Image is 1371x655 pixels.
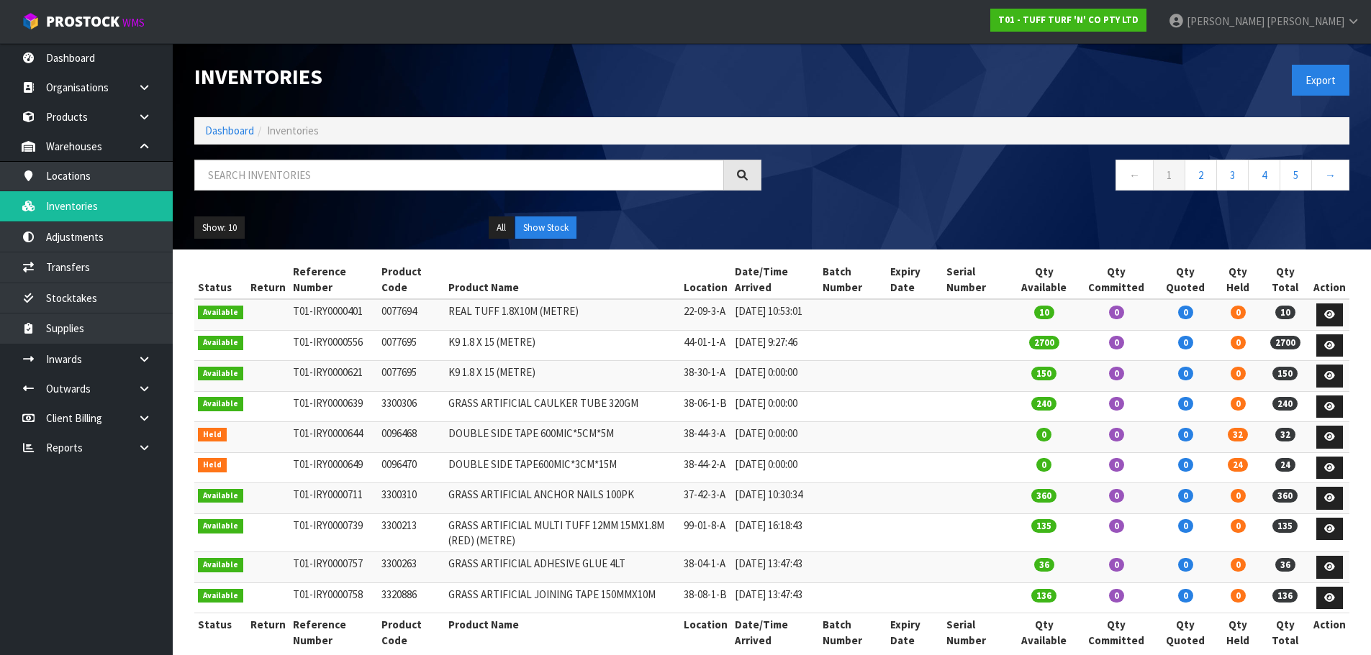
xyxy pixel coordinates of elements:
button: Show: 10 [194,216,245,239]
td: 38-06-1-B [680,391,731,422]
th: Qty Available [1010,613,1077,651]
td: T01-IRY0000711 [289,483,379,514]
span: Inventories [267,124,319,137]
span: 32 [1228,428,1248,441]
span: Held [198,428,227,442]
td: [DATE] 13:47:43 [731,582,818,613]
th: Status [194,613,247,651]
th: Location [680,613,731,651]
td: 0077695 [378,330,445,361]
th: Reference Number [289,613,379,651]
strong: T01 - TUFF TURF 'N' CO PTY LTD [998,14,1139,26]
th: Location [680,260,731,299]
span: Available [198,306,243,320]
span: 0 [1231,589,1246,603]
span: 135 [1031,519,1056,533]
span: 136 [1272,589,1298,603]
th: Serial Number [943,260,1011,299]
nav: Page navigation [783,160,1350,195]
span: 24 [1228,458,1248,472]
td: [DATE] 0:00:00 [731,391,818,422]
span: 0 [1109,428,1124,441]
span: Available [198,336,243,350]
td: 99-01-8-A [680,513,731,552]
a: ← [1116,160,1154,191]
button: All [489,216,514,239]
small: WMS [122,16,145,29]
th: Qty Quoted [1155,613,1216,651]
span: 240 [1272,397,1298,411]
span: 36 [1275,558,1295,572]
span: 0 [1231,519,1246,533]
span: 0 [1178,589,1193,603]
span: 135 [1272,519,1298,533]
span: 0 [1231,558,1246,572]
td: 0096470 [378,452,445,483]
th: Serial Number [943,613,1011,651]
td: 0077694 [378,299,445,330]
span: Available [198,397,243,411]
span: 0 [1178,428,1193,441]
td: 3320886 [378,582,445,613]
span: 0 [1178,519,1193,533]
th: Expiry Date [887,613,943,651]
span: 0 [1178,458,1193,472]
th: Batch Number [819,260,887,299]
span: 0 [1036,458,1051,472]
span: 0 [1231,306,1246,319]
td: T01-IRY0000556 [289,330,379,361]
td: DOUBLE SIDE TAPE600MIC*3CM*15M [445,452,680,483]
td: T01-IRY0000739 [289,513,379,552]
th: Action [1310,260,1349,299]
span: 0 [1109,558,1124,572]
td: 0077695 [378,361,445,392]
td: 3300306 [378,391,445,422]
h1: Inventories [194,65,761,88]
span: 36 [1034,558,1054,572]
td: T01-IRY0000639 [289,391,379,422]
span: Held [198,458,227,472]
span: 0 [1178,558,1193,572]
span: 0 [1178,489,1193,503]
td: 0096468 [378,422,445,453]
td: GRASS ARTIFICIAL CAULKER TUBE 320GM [445,391,680,422]
span: Available [198,489,243,503]
span: 0 [1231,336,1246,349]
span: 0 [1178,397,1193,411]
td: [DATE] 10:30:34 [731,483,818,514]
span: [PERSON_NAME] [1187,14,1264,28]
span: 0 [1178,367,1193,380]
a: 3 [1216,160,1249,191]
a: 1 [1153,160,1185,191]
th: Date/Time Arrived [731,613,818,651]
td: GRASS ARTIFICIAL JOINING TAPE 150MMX10M [445,582,680,613]
td: REAL TUFF 1.8X10M (METRE) [445,299,680,330]
td: 3300263 [378,552,445,583]
td: T01-IRY0000757 [289,552,379,583]
td: [DATE] 9:27:46 [731,330,818,361]
span: 0 [1109,458,1124,472]
span: 150 [1031,367,1056,380]
th: Status [194,260,247,299]
td: 37-42-3-A [680,483,731,514]
td: 38-44-3-A [680,422,731,453]
span: 2700 [1270,336,1300,349]
th: Qty Committed [1077,260,1155,299]
td: T01-IRY0000758 [289,582,379,613]
th: Product Name [445,260,680,299]
span: Available [198,519,243,533]
td: DOUBLE SIDE TAPE 600MIC*5CM*5M [445,422,680,453]
span: 240 [1031,397,1056,411]
td: 22-09-3-A [680,299,731,330]
a: Dashboard [205,124,254,137]
th: Reference Number [289,260,379,299]
img: cube-alt.png [22,12,40,30]
span: 360 [1272,489,1298,503]
th: Date/Time Arrived [731,260,818,299]
span: 0 [1109,519,1124,533]
span: 0 [1109,336,1124,349]
td: [DATE] 13:47:43 [731,552,818,583]
td: 3300213 [378,513,445,552]
span: 24 [1275,458,1295,472]
span: [PERSON_NAME] [1267,14,1344,28]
